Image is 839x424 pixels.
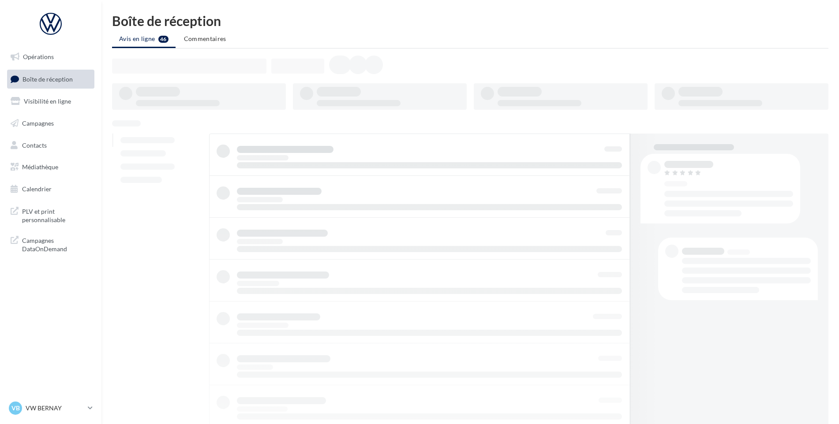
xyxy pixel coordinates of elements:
span: Médiathèque [22,163,58,171]
p: VW BERNAY [26,404,84,413]
span: Campagnes [22,119,54,127]
span: VB [11,404,20,413]
span: Calendrier [22,185,52,193]
a: Visibilité en ligne [5,92,96,111]
span: PLV et print personnalisable [22,205,91,224]
div: Boîte de réception [112,14,828,27]
a: Campagnes DataOnDemand [5,231,96,257]
span: Campagnes DataOnDemand [22,234,91,253]
a: Boîte de réception [5,70,96,89]
a: Campagnes [5,114,96,133]
span: Opérations [23,53,54,60]
a: Contacts [5,136,96,155]
a: PLV et print personnalisable [5,202,96,228]
a: Médiathèque [5,158,96,176]
span: Contacts [22,141,47,149]
a: Calendrier [5,180,96,198]
span: Commentaires [184,35,226,42]
span: Visibilité en ligne [24,97,71,105]
span: Boîte de réception [22,75,73,82]
a: VB VW BERNAY [7,400,94,417]
a: Opérations [5,48,96,66]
